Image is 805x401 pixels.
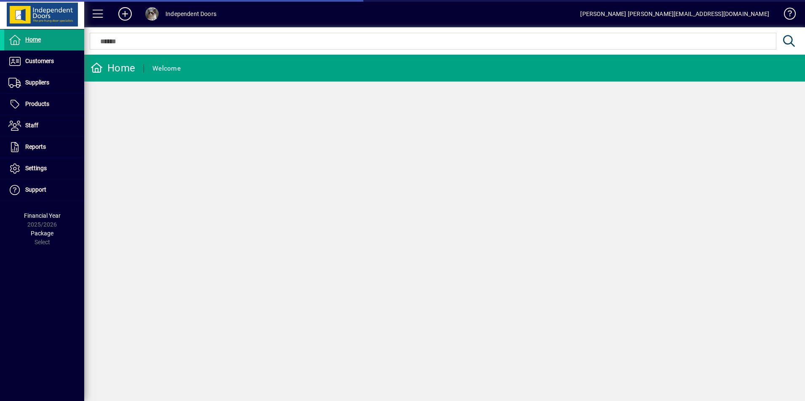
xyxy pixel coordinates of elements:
[165,7,216,21] div: Independent Doors
[778,2,794,29] a: Knowledge Base
[25,165,47,171] span: Settings
[4,72,84,93] a: Suppliers
[31,230,53,237] span: Package
[4,158,84,179] a: Settings
[4,94,84,115] a: Products
[25,143,46,150] span: Reports
[4,179,84,200] a: Support
[152,62,181,75] div: Welcome
[25,100,49,107] span: Products
[24,212,61,219] span: Financial Year
[112,6,139,21] button: Add
[25,36,41,43] span: Home
[580,7,769,21] div: [PERSON_NAME] [PERSON_NAME][EMAIL_ADDRESS][DOMAIN_NAME]
[4,51,84,72] a: Customers
[25,122,38,129] span: Staff
[139,6,165,21] button: Profile
[25,79,49,86] span: Suppliers
[25,58,54,64] span: Customers
[4,137,84,158] a: Reports
[25,186,46,193] span: Support
[4,115,84,136] a: Staff
[91,61,135,75] div: Home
